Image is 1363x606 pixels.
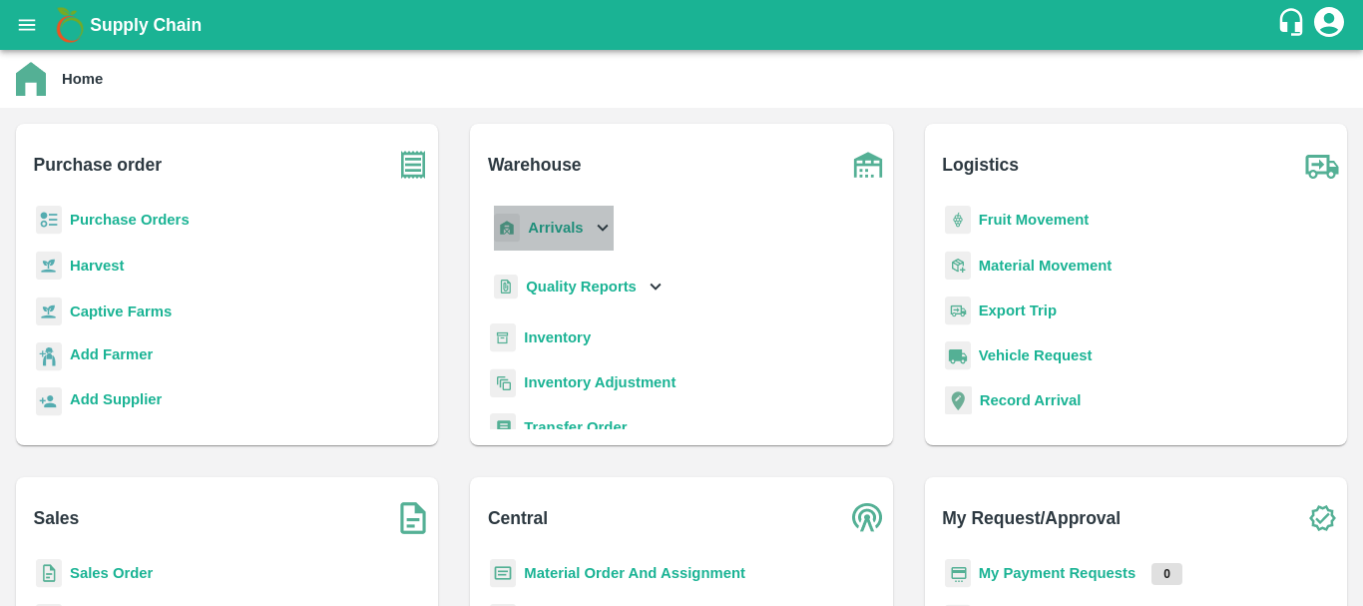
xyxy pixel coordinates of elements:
[494,275,518,300] img: qualityReport
[945,297,971,325] img: delivery
[34,151,162,179] b: Purchase order
[945,251,971,281] img: material
[90,11,1276,39] a: Supply Chain
[945,559,971,588] img: payment
[524,329,591,345] a: Inventory
[70,258,124,274] a: Harvest
[488,151,582,179] b: Warehouse
[490,206,614,251] div: Arrivals
[1276,7,1311,43] div: customer-support
[490,323,516,352] img: whInventory
[843,493,893,543] img: central
[979,347,1093,363] a: Vehicle Request
[524,374,676,390] a: Inventory Adjustment
[36,387,62,416] img: supplier
[70,303,172,319] a: Captive Farms
[70,212,190,228] a: Purchase Orders
[36,206,62,235] img: reciept
[945,386,972,414] img: recordArrival
[843,140,893,190] img: warehouse
[980,392,1082,408] a: Record Arrival
[1297,493,1347,543] img: check
[36,297,62,326] img: harvest
[70,391,162,407] b: Add Supplier
[942,151,1019,179] b: Logistics
[34,504,80,532] b: Sales
[90,15,202,35] b: Supply Chain
[979,565,1136,581] a: My Payment Requests
[1151,563,1182,585] p: 0
[36,251,62,281] img: harvest
[526,279,637,295] b: Quality Reports
[524,419,627,435] a: Transfer Order
[490,559,516,588] img: centralMaterial
[16,62,46,96] img: home
[1297,140,1347,190] img: truck
[979,303,1057,318] a: Export Trip
[1311,4,1347,46] div: account of current user
[945,206,971,235] img: fruit
[488,504,548,532] b: Central
[528,220,583,236] b: Arrivals
[490,413,516,442] img: whTransfer
[70,388,162,415] a: Add Supplier
[70,346,153,362] b: Add Farmer
[70,565,153,581] a: Sales Order
[36,559,62,588] img: sales
[4,2,50,48] button: open drawer
[50,5,90,45] img: logo
[979,212,1090,228] a: Fruit Movement
[388,140,438,190] img: purchase
[70,343,153,370] a: Add Farmer
[36,342,62,371] img: farmer
[490,267,667,307] div: Quality Reports
[62,71,103,87] b: Home
[979,258,1113,274] a: Material Movement
[388,493,438,543] img: soSales
[524,565,745,581] a: Material Order And Assignment
[494,214,520,243] img: whArrival
[942,504,1121,532] b: My Request/Approval
[945,341,971,370] img: vehicle
[490,368,516,397] img: inventory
